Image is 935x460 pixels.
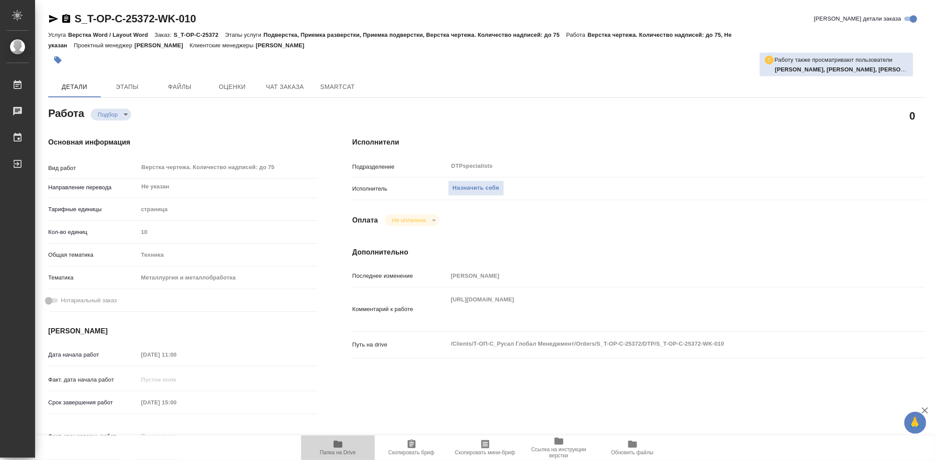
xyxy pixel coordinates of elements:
p: S_T-OP-C-25372 [174,32,225,38]
button: Скопировать мини-бриф [448,435,522,460]
b: [PERSON_NAME], [PERSON_NAME], [PERSON_NAME] [775,66,927,73]
h4: Исполнители [352,137,925,148]
p: Срок завершения работ [48,398,138,407]
input: Пустое поле [138,348,215,361]
span: Ссылка на инструкции верстки [527,446,590,459]
span: 🙏 [908,414,923,432]
textarea: /Clients/Т-ОП-С_Русал Глобал Менеджмент/Orders/S_T-OP-C-25372/DTP/S_T-OP-C-25372-WK-010 [448,336,878,351]
p: Путь на drive [352,340,448,349]
input: Пустое поле [138,373,215,386]
p: Заказ: [155,32,174,38]
p: Верстка Word / Layout Word [68,32,154,38]
span: [PERSON_NAME] детали заказа [814,14,901,23]
p: Направление перевода [48,183,138,192]
button: Скопировать ссылку [61,14,71,24]
p: Комментарий к работе [352,305,448,314]
span: Этапы [106,81,148,92]
button: 🙏 [904,412,926,434]
h4: Основная информация [48,137,317,148]
textarea: [URL][DOMAIN_NAME] [448,292,878,325]
p: Подверстка, Приемка разверстки, Приемка подверстки, Верстка чертежа. Количество надписей: до 75 [263,32,566,38]
span: Обновить файлы [611,449,654,456]
button: Обновить файлы [596,435,669,460]
div: Подбор [385,214,439,226]
span: Папка на Drive [320,449,356,456]
h4: Оплата [352,215,378,226]
h2: Работа [48,105,84,120]
a: S_T-OP-C-25372-WK-010 [75,13,196,25]
p: Клиентские менеджеры [190,42,256,49]
input: Пустое поле [448,269,878,282]
p: [PERSON_NAME] [256,42,311,49]
p: Тематика [48,273,138,282]
span: Нотариальный заказ [61,296,117,305]
button: Скопировать ссылку для ЯМессенджера [48,14,59,24]
span: Детали [53,81,96,92]
button: Не оплачена [389,216,428,224]
input: Пустое поле [138,396,215,409]
p: Общая тематика [48,251,138,259]
p: Работу также просматривают пользователи [775,56,892,64]
p: Вид работ [48,164,138,173]
button: Добавить тэг [48,50,68,70]
span: Скопировать мини-бриф [455,449,515,456]
p: Климентовский Сергей, Ганина Анна, Ковтун Светлана [775,65,909,74]
span: Назначить себя [453,183,499,193]
div: Техника [138,248,317,262]
div: страница [138,202,317,217]
span: Скопировать бриф [388,449,434,456]
span: Оценки [211,81,253,92]
button: Назначить себя [448,180,504,196]
p: Кол-во единиц [48,228,138,237]
p: Работа [566,32,588,38]
h2: 0 [910,108,915,123]
input: Пустое поле [138,226,317,238]
button: Папка на Drive [301,435,375,460]
span: Чат заказа [264,81,306,92]
p: Тарифные единицы [48,205,138,214]
button: Подбор [95,111,121,118]
button: Ссылка на инструкции верстки [522,435,596,460]
input: Пустое поле [138,430,215,442]
p: Исполнитель [352,184,448,193]
p: Услуга [48,32,68,38]
p: Последнее изменение [352,272,448,280]
p: Этапы услуги [225,32,263,38]
p: [PERSON_NAME] [135,42,190,49]
h4: Дополнительно [352,247,925,258]
p: Дата начала работ [48,350,138,359]
span: SmartCat [316,81,359,92]
button: Скопировать бриф [375,435,448,460]
div: Металлургия и металлобработка [138,270,317,285]
p: Подразделение [352,163,448,171]
span: Файлы [159,81,201,92]
p: Факт. срок заверш. работ [48,432,138,441]
div: Подбор [91,109,131,120]
p: Факт. дата начала работ [48,375,138,384]
h4: [PERSON_NAME] [48,326,317,336]
p: Проектный менеджер [74,42,134,49]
